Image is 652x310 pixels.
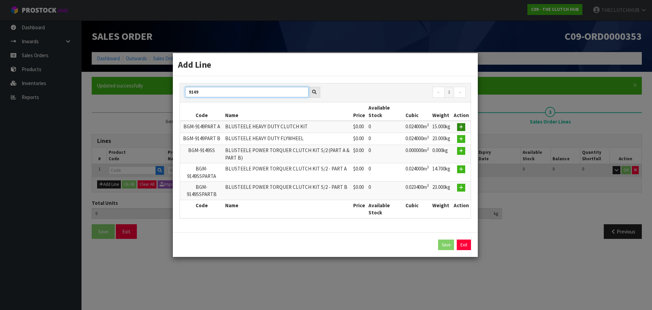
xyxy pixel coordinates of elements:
[351,163,367,182] td: $0.00
[438,240,454,250] button: Save
[180,181,223,200] td: BGM-9149SSPARTB
[427,165,429,169] sup: 3
[404,121,431,133] td: 0.024000m
[452,102,471,121] th: Action
[454,87,466,98] a: →
[404,145,431,163] td: 0.000000m
[223,163,351,182] td: BLUSTEELE POWER TORQUER CLUTCH KIT S/2 - PART A
[404,181,431,200] td: 0.023400m
[367,102,404,121] th: Available Stock
[180,163,223,182] td: BGM-9149SSPARTA
[431,200,452,218] th: Weight
[351,133,367,145] td: $0.00
[180,200,223,218] th: Code
[351,121,367,133] td: $0.00
[223,133,351,145] td: BLUSTEELE HEAVY DUTY FLYWHEEL
[223,102,351,121] th: Name
[404,102,431,121] th: Cubic
[223,121,351,133] td: BLUSTEELE HEAVY DUTY CLUTCH KIT
[180,145,223,163] td: BGM-9149SS
[427,123,429,127] sup: 3
[180,133,223,145] td: BGM-9149PART B
[404,200,431,218] th: Cubic
[427,135,429,140] sup: 3
[367,145,404,163] td: 0
[180,102,223,121] th: Code
[431,133,452,145] td: 23.000kg
[431,145,452,163] td: 0.000kg
[367,200,404,218] th: Available Stock
[351,181,367,200] td: $0.00
[431,181,452,200] td: 23.000kg
[180,121,223,133] td: BGM-9149PART A
[404,133,431,145] td: 0.024000m
[427,147,429,151] sup: 3
[367,121,404,133] td: 0
[330,87,466,99] nav: Page navigation
[223,200,351,218] th: Name
[433,87,445,98] a: ←
[351,102,367,121] th: Price
[223,181,351,200] td: BLUSTEELE POWER TORQUER CLUTCH KIT S/2 - PART B
[444,87,454,98] a: 1
[367,181,404,200] td: 0
[404,163,431,182] td: 0.024000m
[431,102,452,121] th: Weight
[351,200,367,218] th: Price
[431,163,452,182] td: 14.700kg
[427,183,429,188] sup: 3
[185,87,309,97] input: Search products
[457,240,471,250] a: Exit
[367,163,404,182] td: 0
[452,200,471,218] th: Action
[223,145,351,163] td: BLUSTEELE POWER TORQUER CLUTCH KIT S/2 (PART A & PART B)
[178,58,473,71] h3: Add Line
[351,145,367,163] td: $0.00
[367,133,404,145] td: 0
[431,121,452,133] td: 15.000kg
